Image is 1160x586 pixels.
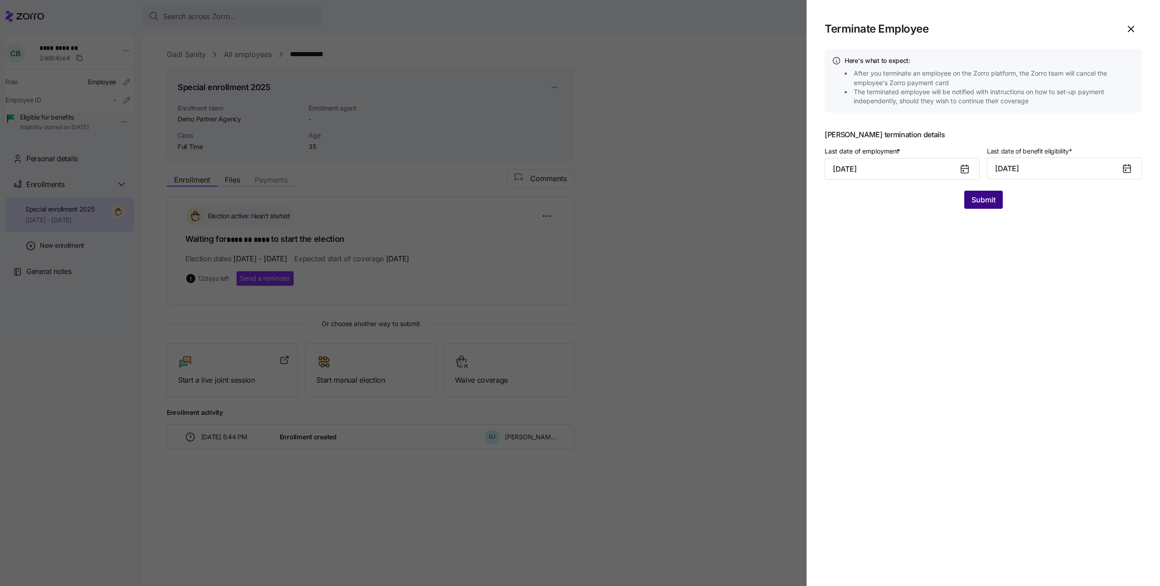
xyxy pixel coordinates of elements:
span: Last date of benefit eligibility * [987,147,1072,156]
h1: Terminate Employee [825,22,1113,36]
h4: Here's what to expect: [845,56,1135,65]
span: Submit [971,194,996,205]
button: [DATE] [987,158,1142,179]
input: MM/DD/YYYY [825,158,980,180]
label: Last date of employment [825,146,902,156]
button: Submit [964,191,1003,209]
span: After you terminate an employee on the Zorro platform, the Zorro team will cancel the employee's ... [854,69,1137,87]
span: [PERSON_NAME] termination details [825,131,1142,138]
span: The terminated employee will be notified with instructions on how to set-up payment independently... [854,87,1137,106]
